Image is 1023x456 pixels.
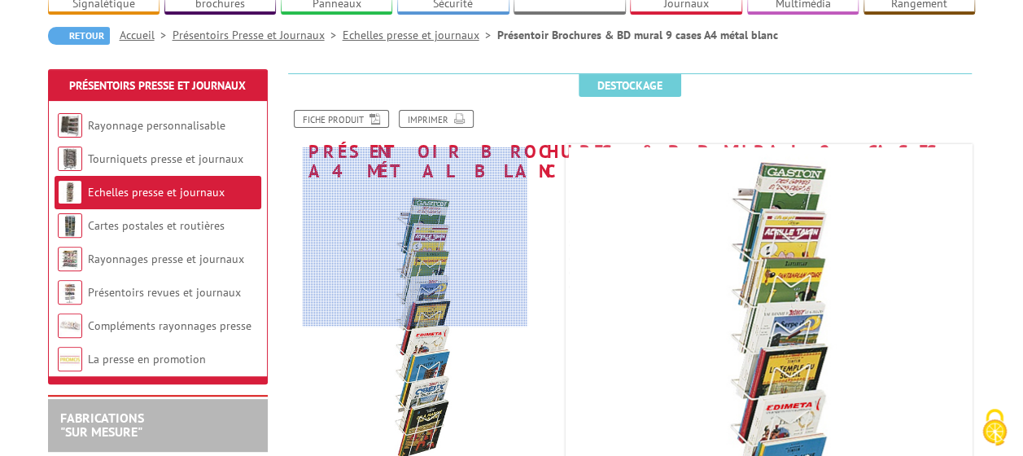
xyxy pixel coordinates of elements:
img: Compléments rayonnages presse [58,313,82,338]
a: Rayonnage personnalisable [88,118,225,133]
a: Tourniquets presse et journaux [88,151,243,166]
a: Présentoirs Presse et Journaux [173,28,343,42]
a: Compléments rayonnages presse [88,318,251,333]
a: Présentoirs Presse et Journaux [69,78,246,93]
li: Présentoir Brochures & BD mural 9 cases A4 métal blanc [497,27,778,43]
img: Rayonnage personnalisable [58,113,82,138]
a: FABRICATIONS"Sur Mesure" [60,410,144,441]
button: Cookies (fenêtre modale) [966,401,1023,456]
a: Fiche produit [294,110,389,128]
img: Rayonnages presse et journaux [58,247,82,271]
img: La presse en promotion [58,347,82,371]
a: La presse en promotion [88,352,206,366]
a: Accueil [120,28,173,42]
img: Présentoirs revues et journaux [58,280,82,305]
span: Destockage [579,74,681,97]
img: Cookies (fenêtre modale) [974,407,1015,448]
a: Imprimer [399,110,474,128]
img: Cartes postales et routières [58,213,82,238]
a: Rayonnages presse et journaux [88,252,244,266]
a: Retour [48,27,110,45]
a: Présentoirs revues et journaux [88,285,241,300]
a: Echelles presse et journaux [343,28,497,42]
a: Cartes postales et routières [88,218,225,233]
img: Echelles presse et journaux [58,180,82,204]
a: Echelles presse et journaux [88,185,225,199]
img: Tourniquets presse et journaux [58,147,82,171]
